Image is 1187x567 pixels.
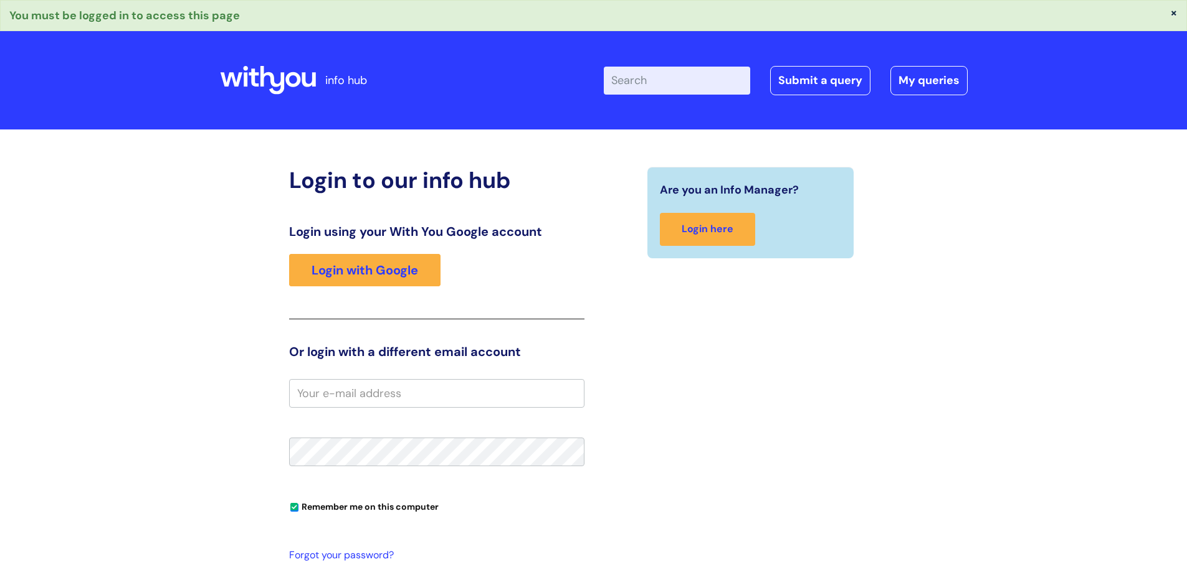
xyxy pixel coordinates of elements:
[289,254,441,286] a: Login with Google
[289,499,439,512] label: Remember me on this computer
[290,504,298,512] input: Remember me on this computer
[604,67,750,94] input: Search
[325,70,367,90] p: info hub
[289,344,584,359] h3: Or login with a different email account
[289,379,584,408] input: Your e-mail address
[890,66,968,95] a: My queries
[289,167,584,194] h2: Login to our info hub
[660,213,755,246] a: Login here
[289,224,584,239] h3: Login using your With You Google account
[289,546,578,565] a: Forgot your password?
[770,66,870,95] a: Submit a query
[1170,7,1178,18] button: ×
[660,180,799,200] span: Are you an Info Manager?
[289,496,584,516] div: You can uncheck this option if you're logging in from a shared device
